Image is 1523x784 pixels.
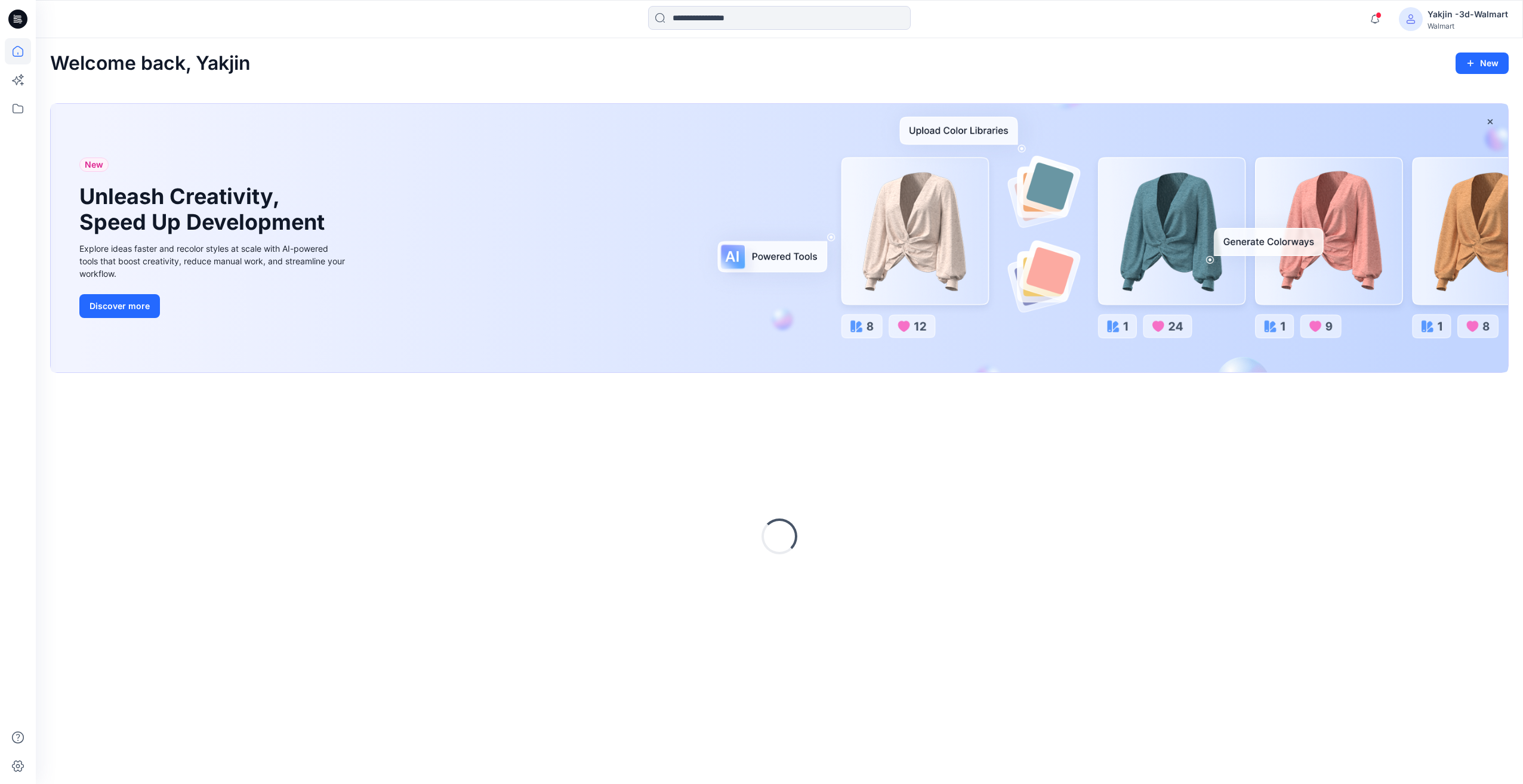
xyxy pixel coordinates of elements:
[79,184,330,235] h1: Unleash Creativity, Speed Up Development
[85,158,103,172] span: New
[79,294,348,318] a: Discover more
[79,242,348,280] div: Explore ideas faster and recolor styles at scale with AI-powered tools that boost creativity, red...
[79,294,160,318] button: Discover more
[1428,7,1508,21] div: Yakjin -3d-Walmart
[1428,21,1508,30] div: Walmart
[1406,14,1416,24] svg: avatar
[50,53,251,75] h2: Welcome back, Yakjin
[1456,53,1509,74] button: New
